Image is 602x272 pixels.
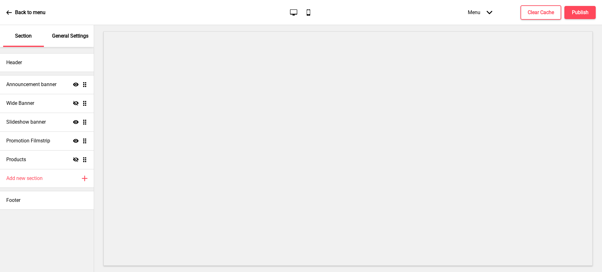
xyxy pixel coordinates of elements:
div: Menu [462,3,499,22]
button: Clear Cache [520,5,561,20]
p: Section [15,33,32,39]
h4: Clear Cache [528,9,554,16]
h4: Promotion Filmstrip [6,137,50,144]
h4: Footer [6,197,20,204]
button: Publish [564,6,596,19]
h4: Wide Banner [6,100,34,107]
h4: Header [6,59,22,66]
p: Back to menu [15,9,45,16]
h4: Slideshow banner [6,119,46,126]
h4: Publish [572,9,589,16]
h4: Announcement banner [6,81,56,88]
h4: Products [6,156,26,163]
h4: Add new section [6,175,43,182]
a: Back to menu [6,4,45,21]
p: General Settings [52,33,88,39]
